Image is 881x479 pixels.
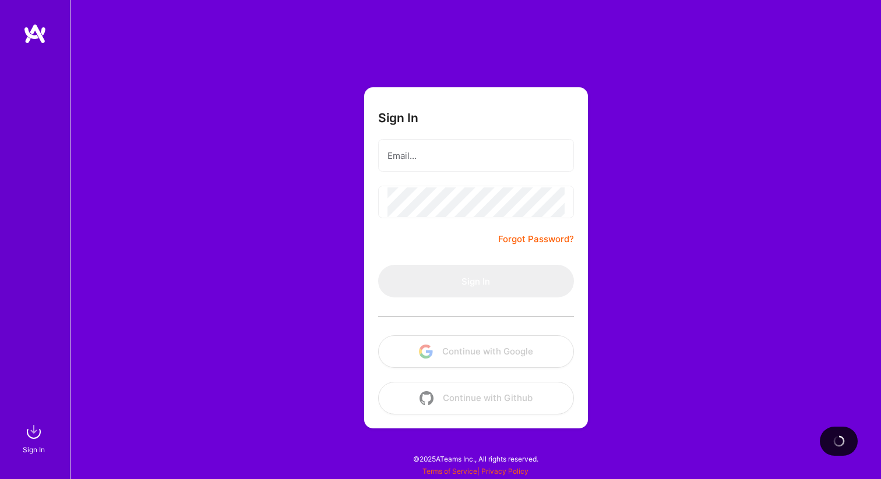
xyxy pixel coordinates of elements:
[378,382,574,414] button: Continue with Github
[22,420,45,443] img: sign in
[378,111,418,125] h3: Sign In
[70,444,881,473] div: © 2025 ATeams Inc., All rights reserved.
[419,345,433,359] img: icon
[420,391,434,405] img: icon
[498,232,574,246] a: Forgot Password?
[24,420,45,456] a: sign inSign In
[832,434,846,448] img: loading
[378,265,574,297] button: Sign In
[387,141,565,171] input: Email...
[481,467,528,476] a: Privacy Policy
[23,443,45,456] div: Sign In
[422,467,528,476] span: |
[422,467,477,476] a: Terms of Service
[378,335,574,368] button: Continue with Google
[23,23,47,44] img: logo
